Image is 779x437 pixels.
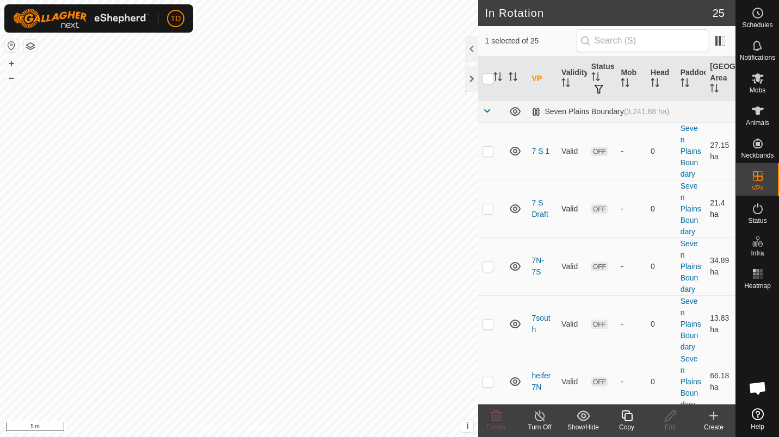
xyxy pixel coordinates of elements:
span: Delete [487,423,506,431]
p-sorticon: Activate to sort [591,74,600,83]
span: 1 selected of 25 [485,35,576,47]
input: Search (S) [577,29,708,52]
a: 7 S 1 [531,147,549,155]
td: 21.4 ha [706,180,735,238]
div: Seven Plains Boundary [531,107,669,116]
td: 34.89 ha [706,238,735,295]
span: i [466,421,468,430]
p-sorticon: Activate to sort [509,74,517,83]
th: Validity [557,57,587,101]
a: Contact Us [250,423,282,433]
th: VP [527,57,557,101]
span: 25 [713,5,725,21]
td: 0 [646,353,676,410]
td: Valid [557,353,587,410]
div: Turn Off [518,422,561,432]
span: OFF [591,377,608,386]
a: Seven Plains Boundary [681,124,701,178]
a: Seven Plains Boundary [681,297,701,351]
span: OFF [591,262,608,271]
div: Edit [648,422,692,432]
p-sorticon: Activate to sort [710,85,719,94]
th: Mob [616,57,646,101]
th: Head [646,57,676,101]
button: i [461,420,473,432]
span: Animals [746,120,769,126]
span: Neckbands [741,152,774,159]
h2: In Rotation [485,7,712,20]
td: Valid [557,180,587,238]
p-sorticon: Activate to sort [493,74,502,83]
p-sorticon: Activate to sort [681,80,689,89]
div: Show/Hide [561,422,605,432]
span: OFF [591,204,608,214]
td: 0 [646,238,676,295]
a: Seven Plains Boundary [681,354,701,409]
span: Help [751,423,764,430]
div: Copy [605,422,648,432]
td: 66.18 ha [706,353,735,410]
div: - [621,261,642,272]
div: - [621,203,642,215]
td: 0 [646,295,676,353]
span: OFF [591,320,608,329]
div: - [621,146,642,157]
span: OFF [591,147,608,156]
p-sorticon: Activate to sort [561,80,570,89]
span: Heatmap [744,283,771,289]
span: Notifications [740,54,775,61]
p-sorticon: Activate to sort [621,80,629,89]
button: Reset Map [5,39,18,52]
td: Valid [557,238,587,295]
a: Help [736,404,779,434]
span: Status [748,217,766,224]
button: – [5,71,18,84]
a: 7 S Draft [531,198,548,218]
th: [GEOGRAPHIC_DATA] Area [706,57,735,101]
button: + [5,57,18,70]
th: Paddock [676,57,706,101]
span: Schedules [742,22,772,28]
td: 13.83 ha [706,295,735,353]
span: Mobs [750,87,765,93]
div: Create [692,422,735,432]
div: - [621,376,642,388]
p-sorticon: Activate to sort [651,80,659,89]
td: 0 [646,122,676,180]
span: TD [171,13,181,24]
a: Seven Plains Boundary [681,239,701,294]
a: 7south [531,314,550,334]
a: 7N-7S [531,256,544,276]
td: 0 [646,180,676,238]
div: - [621,319,642,330]
td: Valid [557,122,587,180]
a: heifer 7N [531,371,551,391]
td: Valid [557,295,587,353]
img: Gallagher Logo [13,9,149,28]
button: Map Layers [24,40,37,53]
a: Seven Plains Boundary [681,182,701,236]
span: VPs [751,185,763,191]
a: Privacy Policy [196,423,237,433]
span: Infra [751,250,764,257]
td: 27.15 ha [706,122,735,180]
span: (3,241.68 ha) [624,107,669,116]
a: Open chat [741,372,774,404]
th: Status [587,57,617,101]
